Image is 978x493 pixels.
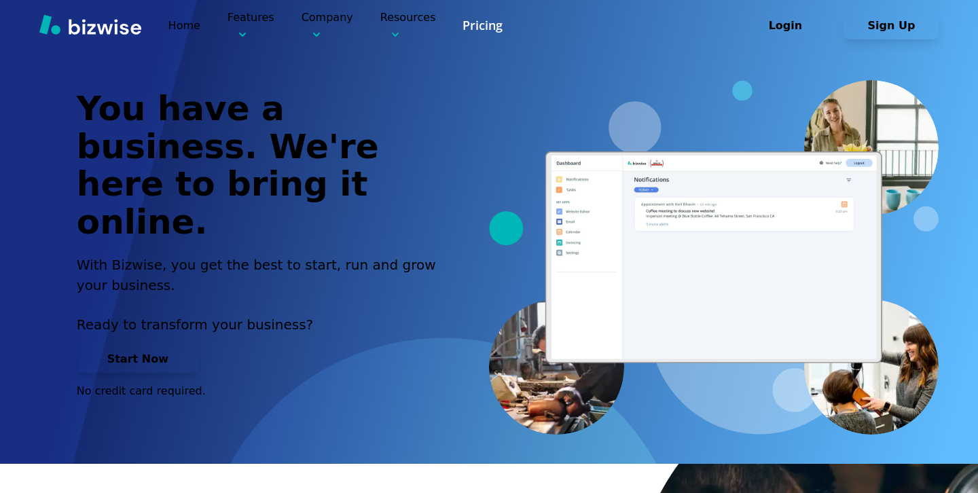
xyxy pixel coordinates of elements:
[168,19,200,32] a: Home
[77,384,452,399] p: No credit card required.
[77,346,199,373] button: Start Now
[844,19,939,32] a: Sign Up
[77,90,452,241] h1: You have a business. We're here to bring it online.
[77,255,452,295] h2: With Bizwise, you get the best to start, run and grow your business.
[77,352,199,365] a: Start Now
[39,14,141,35] img: Bizwise Logo
[302,10,353,41] p: Company
[844,12,939,39] button: Sign Up
[77,314,452,335] p: Ready to transform your business?
[228,10,274,41] p: Features
[738,12,833,39] button: Login
[738,19,844,32] a: Login
[380,10,436,41] p: Resources
[463,17,503,34] a: Pricing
